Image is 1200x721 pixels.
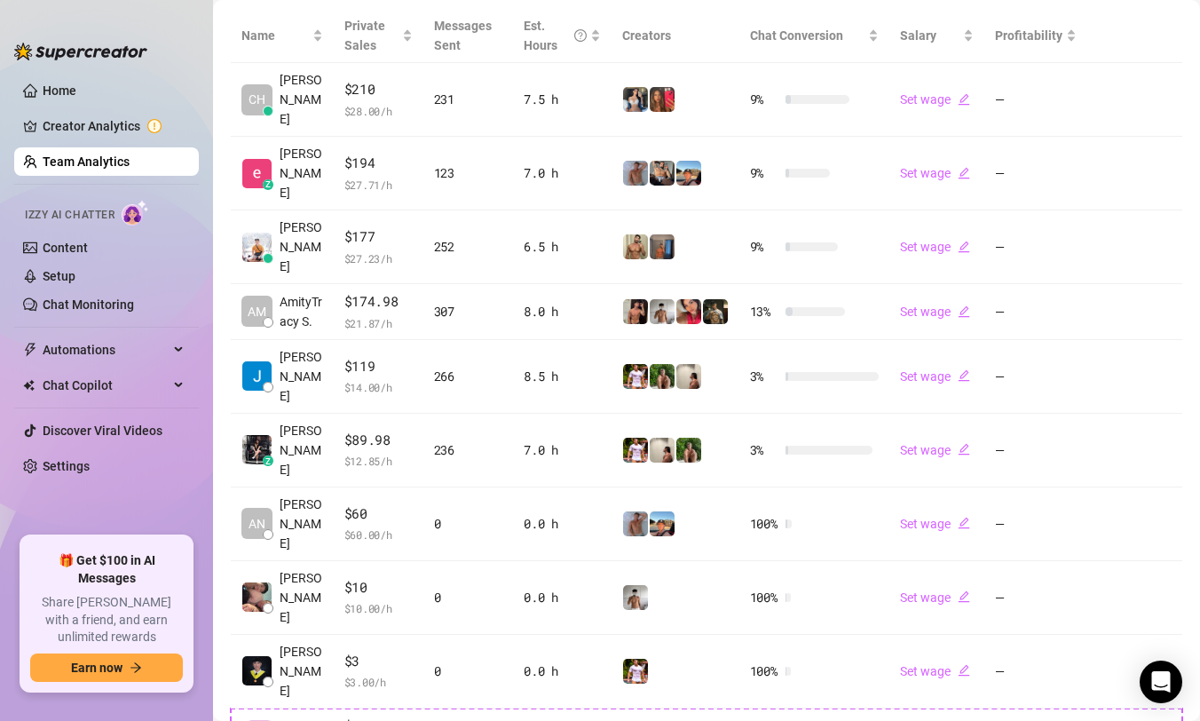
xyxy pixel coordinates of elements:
[280,421,323,479] span: [PERSON_NAME]
[750,28,843,43] span: Chat Conversion
[1140,661,1182,703] div: Open Intercom Messenger
[43,336,169,364] span: Automations
[248,302,266,321] span: AM
[280,292,323,331] span: AmityTracy S.
[344,356,413,377] span: $119
[242,233,272,262] img: Jayson Roa
[280,347,323,406] span: [PERSON_NAME]
[623,299,648,324] img: Zach
[524,662,600,681] div: 0.0 h
[344,102,413,120] span: $ 28.00 /h
[958,664,970,677] span: edit
[750,662,778,681] span: 100 %
[623,364,648,389] img: Hector
[750,237,778,257] span: 9 %
[984,340,1087,414] td: —
[280,144,323,202] span: [PERSON_NAME]
[434,19,492,52] span: Messages Sent
[623,438,648,463] img: Hector
[676,364,701,389] img: Ralphy
[623,87,648,112] img: Katy
[900,443,970,457] a: Set wageedit
[130,662,142,674] span: arrow-right
[524,16,586,55] div: Est. Hours
[344,503,413,525] span: $60
[650,87,675,112] img: Bella
[344,250,413,267] span: $ 27.23 /h
[263,179,273,190] div: z
[280,70,323,129] span: [PERSON_NAME]
[900,590,970,605] a: Set wageedit
[280,495,323,553] span: [PERSON_NAME]
[280,568,323,627] span: [PERSON_NAME]
[30,594,183,646] span: Share [PERSON_NAME] with a friend, and earn unlimited rewards
[43,371,169,400] span: Chat Copilot
[23,379,35,392] img: Chat Copilot
[344,314,413,332] span: $ 21.87 /h
[242,582,272,612] img: Regine Ore
[249,90,265,109] span: CH
[43,459,90,473] a: Settings
[958,305,970,318] span: edit
[984,210,1087,284] td: —
[650,364,675,389] img: Nathaniel
[242,435,272,464] img: Arianna Aguilar
[900,92,970,107] a: Set wageedit
[958,443,970,456] span: edit
[750,302,778,321] span: 13 %
[434,302,503,321] div: 307
[612,9,739,63] th: Creators
[900,166,970,180] a: Set wageedit
[958,590,970,603] span: edit
[43,154,130,169] a: Team Analytics
[524,90,600,109] div: 7.5 h
[344,430,413,451] span: $89.98
[434,662,503,681] div: 0
[524,163,600,183] div: 7.0 h
[434,367,503,386] div: 266
[676,161,701,186] img: Zach
[524,367,600,386] div: 8.5 h
[750,90,778,109] span: 9 %
[242,159,272,188] img: Enrique S.
[344,19,385,52] span: Private Sales
[623,161,648,186] img: Joey
[434,237,503,257] div: 252
[676,438,701,463] img: Nathaniel
[344,153,413,174] span: $194
[280,642,323,701] span: [PERSON_NAME]
[958,241,970,253] span: edit
[984,63,1087,137] td: —
[434,163,503,183] div: 123
[23,343,37,357] span: thunderbolt
[344,599,413,617] span: $ 10.00 /h
[43,424,162,438] a: Discover Viral Videos
[984,487,1087,561] td: —
[25,207,114,224] span: Izzy AI Chatter
[623,234,648,259] img: Mo
[900,517,970,531] a: Set wageedit
[344,291,413,313] span: $174.98
[750,440,778,460] span: 3 %
[900,664,970,678] a: Set wageedit
[71,661,122,675] span: Earn now
[574,16,587,55] span: question-circle
[43,269,75,283] a: Setup
[900,369,970,384] a: Set wageedit
[750,588,778,607] span: 100 %
[623,585,648,610] img: aussieboy_j
[524,440,600,460] div: 7.0 h
[344,226,413,248] span: $177
[676,299,701,324] img: Vanessa
[958,369,970,382] span: edit
[344,526,413,543] span: $ 60.00 /h
[43,83,76,98] a: Home
[280,218,323,276] span: [PERSON_NAME]
[650,511,675,536] img: Zach
[623,511,648,536] img: Joey
[750,367,778,386] span: 3 %
[984,561,1087,635] td: —
[434,588,503,607] div: 0
[30,552,183,587] span: 🎁 Get $100 in AI Messages
[524,237,600,257] div: 6.5 h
